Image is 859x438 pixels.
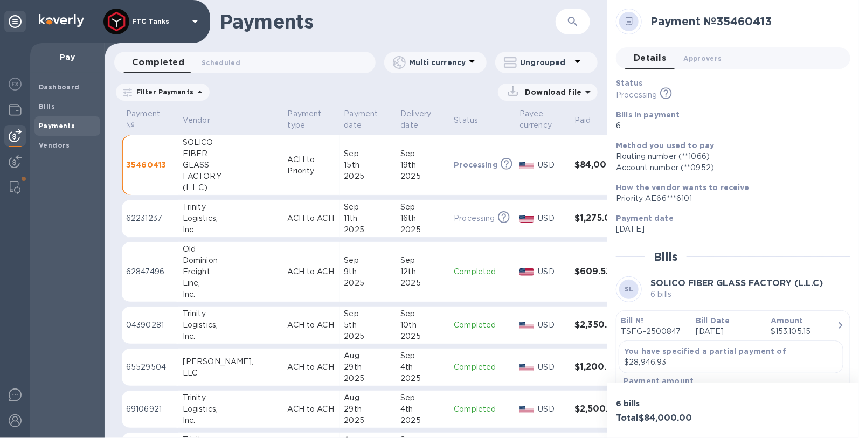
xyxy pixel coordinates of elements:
[400,319,445,331] div: 10th
[454,213,495,224] p: Processing
[344,266,392,277] div: 9th
[344,361,392,373] div: 29th
[519,108,566,131] span: Payee currency
[183,159,279,171] div: GLASS
[519,406,534,413] img: USD
[202,57,240,68] span: Scheduled
[538,404,566,415] p: USD
[400,415,445,426] div: 2025
[616,183,750,192] b: How the vendor wants to receive
[9,78,22,91] img: Foreign exchange
[344,308,392,319] div: Sep
[344,213,392,224] div: 11th
[183,367,279,379] div: LLC
[183,182,279,193] div: (L.L.C)
[616,110,680,119] b: Bills in payment
[400,171,445,182] div: 2025
[183,255,279,266] div: Dominion
[624,357,838,368] p: $28,946.93
[400,361,445,373] div: 4th
[9,103,22,116] img: Wallets
[344,171,392,182] div: 2025
[183,244,279,255] div: Old
[183,115,224,126] span: Vendor
[538,159,566,171] p: USD
[400,392,445,404] div: Sep
[344,319,392,331] div: 5th
[183,277,279,289] div: Line,
[126,361,174,373] p: 65529504
[454,404,511,415] p: Completed
[344,277,392,289] div: 2025
[696,326,762,337] p: [DATE]
[520,57,571,68] p: Ungrouped
[574,115,591,126] p: Paid
[574,160,628,170] h3: $84,000.00
[400,213,445,224] div: 16th
[519,364,534,371] img: USD
[616,398,729,409] p: 6 bills
[183,289,279,300] div: Inc.
[616,193,842,204] div: Priority AE66***6101
[454,319,511,331] p: Completed
[519,268,534,276] img: USD
[454,159,498,170] p: Processing
[126,319,174,331] p: 04390281
[183,171,279,182] div: FACTORY
[183,331,279,342] div: Inc.
[183,356,279,367] div: [PERSON_NAME],
[400,308,445,319] div: Sep
[126,404,174,415] p: 69106921
[183,266,279,277] div: Freight
[538,266,566,277] p: USD
[183,319,279,331] div: Logistics,
[771,326,837,337] div: $153,105.15
[521,87,581,98] p: Download file
[344,108,392,131] span: Payment date
[684,53,722,64] span: Approvers
[183,213,279,224] div: Logistics,
[39,83,80,91] b: Dashboard
[400,373,445,384] div: 2025
[650,289,823,300] p: 6 bills
[39,122,75,130] b: Payments
[220,10,556,33] h1: Payments
[650,278,823,288] b: SOLICO FIBER GLASS FACTORY (L.L.C)
[519,162,534,169] img: USD
[400,224,445,235] div: 2025
[616,151,842,162] div: Routing number (**1066)
[288,213,336,224] p: ACH to ACH
[132,18,186,25] p: FTC Tanks
[400,108,445,131] span: Delivery date
[39,141,70,149] b: Vendors
[126,108,160,131] p: Payment №
[616,162,842,173] div: Account number (**0952)
[39,52,96,62] p: Pay
[454,115,478,126] p: Status
[400,331,445,342] div: 2025
[344,331,392,342] div: 2025
[574,404,628,414] h3: $2,500.00
[696,316,730,325] b: Bill Date
[132,87,193,96] p: Filter Payments
[616,224,842,235] p: [DATE]
[519,322,534,329] img: USD
[39,102,55,110] b: Bills
[400,266,445,277] div: 12th
[288,108,336,131] span: Payment type
[400,108,431,131] p: Delivery date
[616,214,674,223] b: Payment date
[538,213,566,224] p: USD
[39,14,84,27] img: Logo
[771,316,803,325] b: Amount
[132,55,184,70] span: Completed
[400,404,445,415] div: 4th
[624,377,694,385] b: Payment amount
[574,213,628,224] h3: $1,275.00
[344,373,392,384] div: 2025
[616,89,657,101] p: Processing
[538,319,566,331] p: USD
[183,392,279,404] div: Trinity
[454,361,511,373] p: Completed
[621,316,644,325] b: Bill №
